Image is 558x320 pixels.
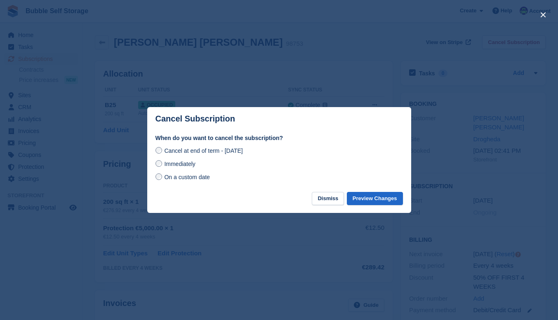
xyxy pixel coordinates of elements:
[537,8,550,21] button: close
[155,147,162,154] input: Cancel at end of term - [DATE]
[155,134,403,142] label: When do you want to cancel the subscription?
[155,114,235,124] p: Cancel Subscription
[164,161,195,167] span: Immediately
[312,192,344,206] button: Dismiss
[164,174,210,180] span: On a custom date
[155,173,162,180] input: On a custom date
[155,160,162,167] input: Immediately
[164,147,243,154] span: Cancel at end of term - [DATE]
[347,192,403,206] button: Preview Changes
